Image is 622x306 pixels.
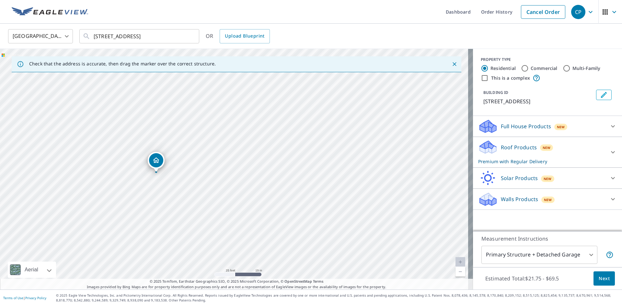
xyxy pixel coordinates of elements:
p: © 2025 Eagle View Technologies, Inc. and Pictometry International Corp. All Rights Reserved. Repo... [56,293,619,303]
div: [GEOGRAPHIC_DATA] [8,27,73,45]
span: New [544,197,552,202]
p: Check that the address is accurate, then drag the marker over the correct structure. [29,61,216,67]
button: Next [593,271,615,286]
p: Solar Products [501,174,538,182]
a: Current Level 20, Zoom In Disabled [455,257,465,267]
div: Primary Structure + Detached Garage [481,246,597,264]
input: Search by address or latitude-longitude [94,27,186,45]
div: Roof ProductsNewPremium with Regular Delivery [478,140,617,165]
div: Aerial [23,262,40,278]
a: Cancel Order [521,5,565,19]
p: BUILDING ID [483,90,508,95]
div: Walls ProductsNew [478,191,617,207]
span: New [543,145,551,150]
a: Terms of Use [3,296,23,300]
label: Residential [490,65,516,72]
a: Terms [313,279,324,284]
div: Solar ProductsNew [478,170,617,186]
span: New [544,176,552,181]
img: EV Logo [12,7,88,17]
p: Full House Products [501,122,551,130]
label: This is a complex [491,75,530,81]
button: Edit building 1 [596,90,612,100]
a: Upload Blueprint [220,29,270,43]
p: Estimated Total: $21.75 - $69.5 [480,271,564,286]
div: OR [206,29,270,43]
span: Upload Blueprint [225,32,264,40]
div: Dropped pin, building 1, Residential property, 113 Red Oak Ct Simpsonville, SC 29681 [148,152,165,172]
button: Close [450,60,459,68]
span: New [557,124,565,130]
p: Roof Products [501,143,537,151]
div: CP [571,5,585,19]
p: Premium with Regular Delivery [478,158,605,165]
p: | [3,296,46,300]
a: Current Level 20, Zoom Out [455,267,465,277]
div: Full House ProductsNew [478,119,617,134]
div: Aerial [8,262,56,278]
p: [STREET_ADDRESS] [483,97,593,105]
span: © 2025 TomTom, Earthstar Geographics SIO, © 2025 Microsoft Corporation, © [150,279,324,284]
p: Walls Products [501,195,538,203]
div: PROPERTY TYPE [481,57,614,62]
label: Multi-Family [572,65,601,72]
a: Privacy Policy [25,296,46,300]
span: Next [599,275,610,283]
p: Measurement Instructions [481,235,614,243]
label: Commercial [531,65,558,72]
span: Your report will include the primary structure and a detached garage if one exists. [606,251,614,259]
a: OpenStreetMap [284,279,312,284]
